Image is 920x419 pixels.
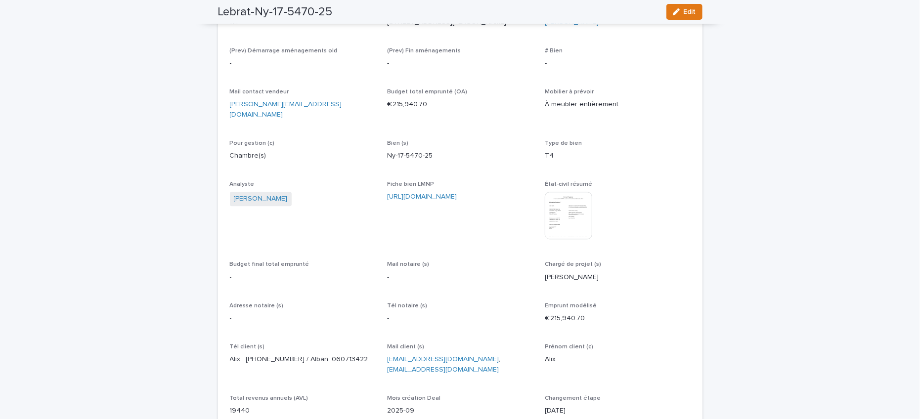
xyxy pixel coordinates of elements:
p: 2025-09 [387,406,533,416]
p: À meubler entièrement [545,99,691,110]
p: - [387,58,533,69]
p: - [387,272,533,283]
p: , [387,354,533,375]
span: Edit [684,8,696,15]
p: - [387,313,533,324]
span: Analyste [230,181,255,187]
span: Mail notaire (s) [387,261,429,267]
span: # Bien [545,48,563,54]
span: Tél client (s) [230,344,265,350]
span: Budget total emprunté (OA) [387,89,467,95]
span: Mail contact vendeur [230,89,289,95]
span: (Prev) Démarrage aménagements old [230,48,338,54]
p: T4 [545,151,691,161]
span: Bien (s) [387,140,408,146]
h2: Lebrat-Ny-17-5470-25 [218,5,333,19]
p: Alix [545,354,691,365]
p: Alix : [PHONE_NUMBER] / Alban: 060713422 [230,354,376,365]
span: Changement étape [545,395,601,401]
a: [PERSON_NAME] [234,194,288,204]
p: [PERSON_NAME] [545,272,691,283]
p: [DATE] [545,406,691,416]
p: Ny-17-5470-25 [387,151,533,161]
p: € 215,940.70 [387,99,533,110]
a: [PERSON_NAME][EMAIL_ADDRESS][DOMAIN_NAME] [230,101,342,118]
p: - [230,313,376,324]
span: Budget final total emprunté [230,261,309,267]
span: État-civil résumé [545,181,592,187]
p: - [230,58,376,69]
button: Edit [666,4,702,20]
p: 19440 [230,406,376,416]
p: Chambre(s) [230,151,376,161]
a: [URL][DOMAIN_NAME] [387,193,457,200]
span: Emprunt modélisé [545,303,597,309]
div: - [545,58,691,69]
p: € 215,940.70 [545,313,691,324]
span: Tél notaire (s) [387,303,427,309]
span: Fiche bien LMNP [387,181,434,187]
span: Adresse notaire (s) [230,303,284,309]
span: Pour gestion (c) [230,140,275,146]
span: Chargé de projet (s) [545,261,601,267]
span: Prénom client (c) [545,344,593,350]
span: Type de bien [545,140,582,146]
span: Total revenus annuels (AVL) [230,395,308,401]
span: Mobilier à prévoir [545,89,594,95]
span: Mois création Deal [387,395,440,401]
span: (Prev) Fin aménagements [387,48,461,54]
span: Mail client (s) [387,344,424,350]
a: [EMAIL_ADDRESS][DOMAIN_NAME] [387,366,499,373]
p: - [230,272,376,283]
a: [EMAIL_ADDRESS][DOMAIN_NAME] [387,356,499,363]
